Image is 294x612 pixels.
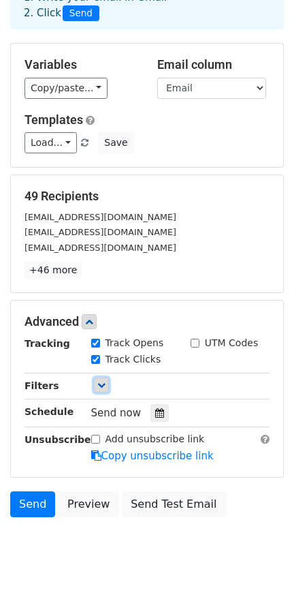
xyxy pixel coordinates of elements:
label: Track Clicks [105,352,161,367]
a: Copy unsubscribe link [91,450,214,462]
h5: Variables [24,57,137,72]
a: Send [10,491,55,517]
label: UTM Codes [205,336,258,350]
h5: Advanced [24,314,269,329]
button: Save [98,132,133,153]
strong: Filters [24,380,59,391]
strong: Unsubscribe [24,434,91,445]
label: Track Opens [105,336,164,350]
h5: Email column [157,57,269,72]
small: [EMAIL_ADDRESS][DOMAIN_NAME] [24,212,176,222]
label: Add unsubscribe link [105,432,205,446]
a: +46 more [24,262,82,279]
a: Preview [59,491,118,517]
a: Send Test Email [122,491,225,517]
a: Templates [24,112,83,127]
a: Load... [24,132,77,153]
h5: 49 Recipients [24,189,269,204]
a: Copy/paste... [24,78,108,99]
strong: Tracking [24,338,70,349]
iframe: Chat Widget [226,547,294,612]
span: Send [63,5,99,22]
small: [EMAIL_ADDRESS][DOMAIN_NAME] [24,243,176,253]
span: Send now [91,407,142,419]
strong: Schedule [24,406,73,417]
small: [EMAIL_ADDRESS][DOMAIN_NAME] [24,227,176,237]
